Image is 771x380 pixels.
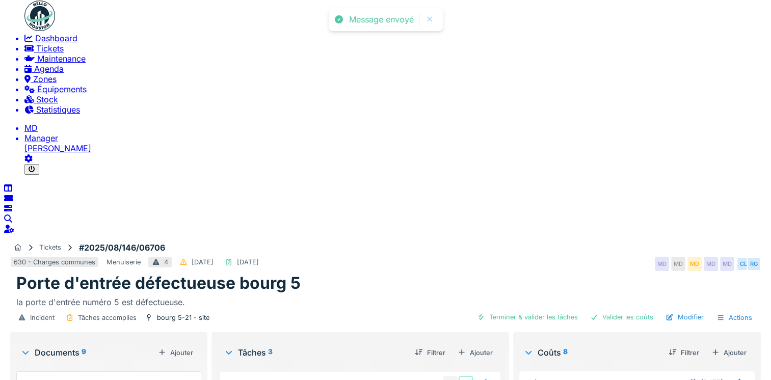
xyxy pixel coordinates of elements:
div: MD [655,257,669,271]
span: Équipements [37,84,87,94]
div: MD [671,257,685,271]
a: Équipements [24,84,767,94]
strong: #2025/08/146/06706 [75,242,169,253]
div: Ajouter [707,347,751,359]
a: Stock [24,94,767,104]
div: Documents [20,347,154,358]
div: Tickets [39,243,61,251]
a: MD Manager[PERSON_NAME] [24,123,767,153]
div: Menuiserie [107,258,141,266]
div: Message envoyé [349,14,414,25]
div: [DATE] [237,258,259,266]
a: Statistiques [24,104,767,115]
a: Maintenance [24,53,767,64]
div: la porte d'entrée numéro 5 est défectueuse. [16,293,767,307]
a: Zones [24,74,767,84]
a: Dashboard [24,33,767,43]
div: MD [704,257,718,271]
span: Agenda [34,64,64,74]
div: Tâches [224,347,407,358]
div: Manager [24,133,767,143]
div: Coûts [523,347,660,358]
a: Tickets [24,43,767,53]
a: Agenda [24,64,767,74]
sup: 8 [563,347,568,358]
span: Stock [36,94,58,104]
img: Badge_color-CXgf-gQk.svg [24,1,55,31]
div: Ajouter [154,347,197,359]
h1: Porte d'entrée défectueuse bourg 5 [16,273,301,293]
sup: 9 [82,347,86,358]
div: Modifier [661,311,708,323]
span: Maintenance [37,53,86,64]
sup: 3 [268,347,273,358]
div: 4 [164,258,168,266]
div: Filtrer [664,347,703,359]
div: MD [720,257,734,271]
li: [PERSON_NAME] [24,133,767,153]
span: Statistiques [36,104,80,115]
div: bourg 5-21 - site [157,314,209,321]
div: RG [747,257,761,271]
div: Actions [712,311,757,324]
div: 630 - Charges communes [14,258,95,266]
div: Incident [30,314,55,321]
div: Terminer & valider les tâches [473,311,582,323]
div: Ajouter [454,347,497,359]
div: Filtrer [411,347,449,359]
span: Zones [33,74,57,84]
li: MD [24,123,767,133]
div: Tâches accomplies [78,314,137,321]
span: Tickets [36,43,64,53]
div: MD [687,257,702,271]
span: Dashboard [35,33,77,43]
div: Valider les coûts [586,311,657,323]
div: [DATE] [192,258,214,266]
div: CL [736,257,751,271]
